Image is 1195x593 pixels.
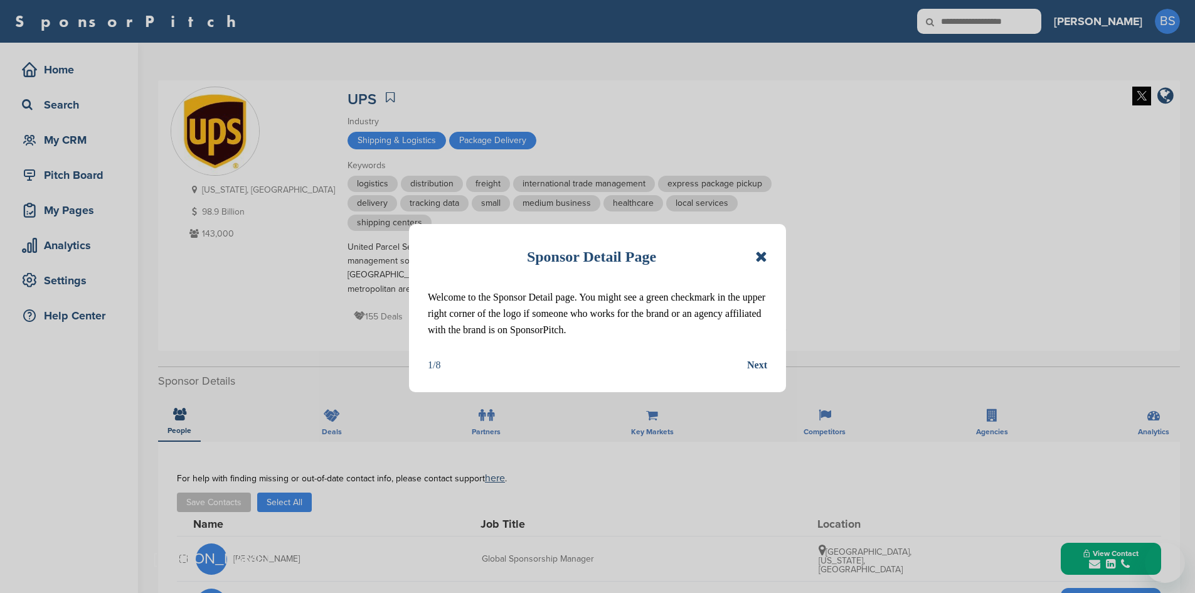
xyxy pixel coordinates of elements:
button: Next [747,357,767,373]
div: 1/8 [428,357,440,373]
h1: Sponsor Detail Page [527,243,656,270]
iframe: Button to launch messaging window [1145,543,1185,583]
p: Welcome to the Sponsor Detail page. You might see a green checkmark in the upper right corner of ... [428,289,767,338]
